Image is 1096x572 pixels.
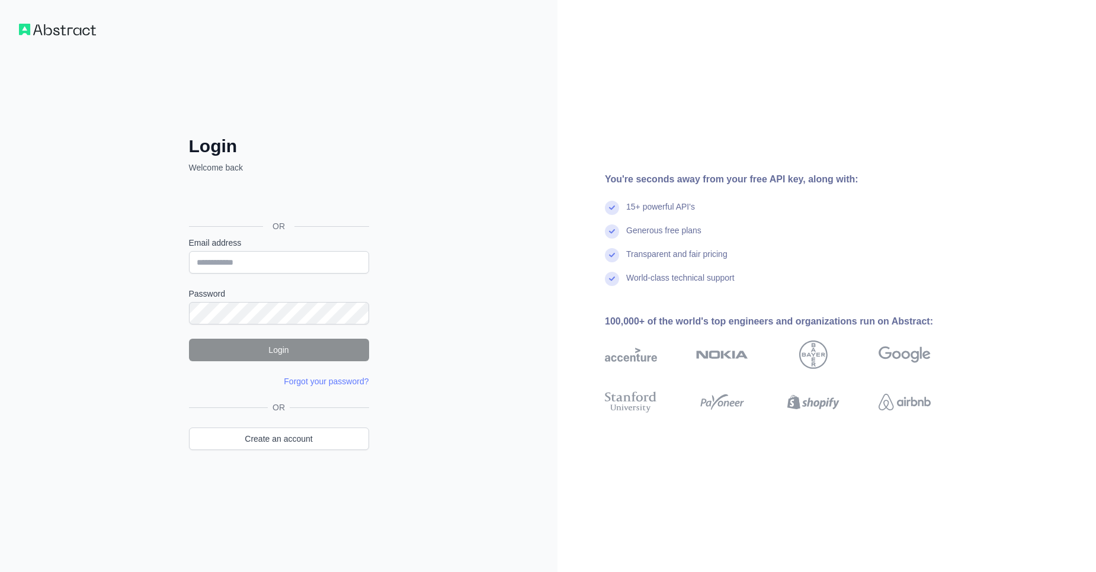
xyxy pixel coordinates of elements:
img: bayer [799,340,828,369]
img: google [879,340,931,369]
img: payoneer [696,389,748,415]
a: Forgot your password? [284,377,368,386]
label: Email address [189,237,369,249]
iframe: Botón de Acceder con Google [183,187,373,213]
img: nokia [696,340,748,369]
label: Password [189,288,369,300]
div: You're seconds away from your free API key, along with: [605,172,969,187]
div: 15+ powerful API's [626,201,695,224]
img: stanford university [605,389,657,415]
p: Welcome back [189,162,369,173]
button: Login [189,339,369,361]
img: accenture [605,340,657,369]
img: shopify [787,389,839,415]
div: 100,000+ of the world's top engineers and organizations run on Abstract: [605,314,969,329]
div: Transparent and fair pricing [626,248,728,272]
span: OR [268,401,290,413]
img: check mark [605,248,619,262]
img: check mark [605,224,619,239]
img: check mark [605,201,619,215]
img: check mark [605,272,619,286]
a: Create an account [189,428,369,450]
div: Generous free plans [626,224,701,248]
span: OR [263,220,294,232]
div: World-class technical support [626,272,735,295]
img: Workflow [19,24,96,36]
img: airbnb [879,389,931,415]
h2: Login [189,136,369,157]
